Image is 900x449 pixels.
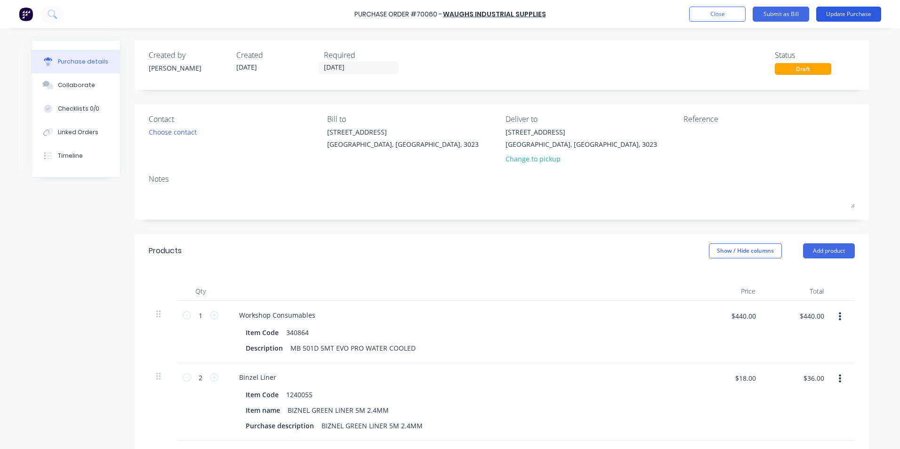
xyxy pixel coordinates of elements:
[149,113,320,125] div: Contact
[58,81,95,89] div: Collaborate
[149,127,197,137] div: Choose contact
[232,370,284,384] div: Binzel Liner
[753,7,809,22] button: Submit as Bill
[58,57,108,66] div: Purchase details
[327,113,498,125] div: Bill to
[242,419,318,433] div: Purchase description
[683,113,855,125] div: Reference
[149,63,229,73] div: [PERSON_NAME]
[236,49,316,61] div: Created
[327,127,479,137] div: [STREET_ADDRESS]
[242,403,284,417] div: Item name
[32,120,120,144] button: Linked Orders
[506,139,657,149] div: [GEOGRAPHIC_DATA], [GEOGRAPHIC_DATA], 3023
[242,341,287,355] div: Description
[149,49,229,61] div: Created by
[443,9,546,19] a: Waughs Industrial Supplies
[506,154,657,164] div: Change to pickup
[318,419,426,433] div: BIZNEL GREEN LINER 5M 2.4MM
[284,403,393,417] div: BIZNEL GREEN LINER 5M 2.4MM
[327,139,479,149] div: [GEOGRAPHIC_DATA], [GEOGRAPHIC_DATA], 3023
[354,9,442,19] div: Purchase Order #70060 -
[803,243,855,258] button: Add product
[763,282,831,301] div: Total
[506,127,657,137] div: [STREET_ADDRESS]
[58,152,83,160] div: Timeline
[58,128,98,136] div: Linked Orders
[32,97,120,120] button: Checklists 0/0
[282,326,313,339] div: 340864
[58,104,99,113] div: Checklists 0/0
[695,282,763,301] div: Price
[32,50,120,73] button: Purchase details
[19,7,33,21] img: Factory
[149,245,182,257] div: Products
[816,7,881,22] button: Update Purchase
[506,113,677,125] div: Deliver to
[324,49,404,61] div: Required
[177,282,224,301] div: Qty
[149,173,855,184] div: Notes
[232,308,323,322] div: Workshop Consumables
[242,326,282,339] div: Item Code
[32,144,120,168] button: Timeline
[775,63,831,75] div: Draft
[709,243,782,258] button: Show / Hide columns
[242,388,282,401] div: Item Code
[282,388,316,401] div: 1240055
[775,49,855,61] div: Status
[689,7,746,22] button: Close
[287,341,419,355] div: MB 501D 5MT EVO PRO WATER COOLED
[32,73,120,97] button: Collaborate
